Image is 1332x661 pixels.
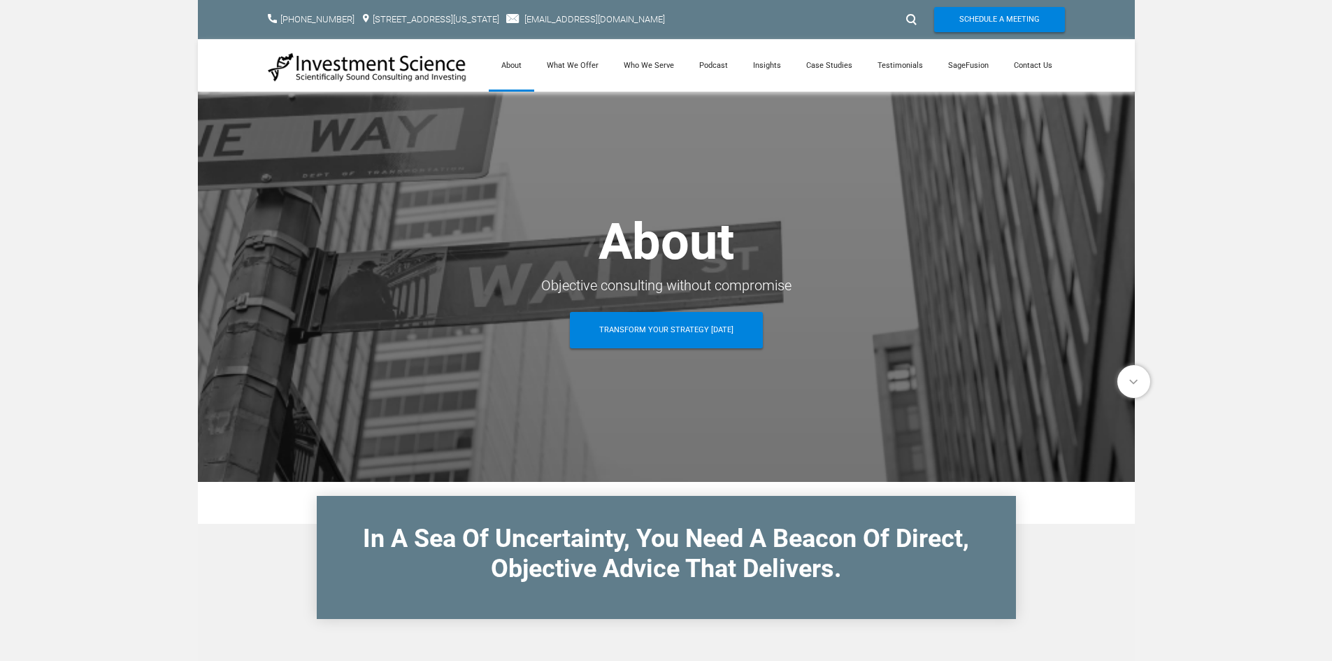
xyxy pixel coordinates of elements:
[687,39,740,92] a: Podcast
[599,312,733,348] span: Transform Your Strategy [DATE]
[570,312,763,348] a: Transform Your Strategy [DATE]
[934,7,1065,32] a: Schedule A Meeting
[363,524,969,583] font: In A Sea Of Uncertainty, You Need A Beacon Of​ Direct, Objective Advice That Delivers.
[794,39,865,92] a: Case Studies
[959,7,1040,32] span: Schedule A Meeting
[534,39,611,92] a: What We Offer
[524,14,665,24] a: [EMAIL_ADDRESS][DOMAIN_NAME]
[489,39,534,92] a: About
[1001,39,1065,92] a: Contact Us
[865,39,936,92] a: Testimonials
[599,212,734,271] strong: About
[373,14,499,24] a: [STREET_ADDRESS][US_STATE]​
[611,39,687,92] a: Who We Serve
[936,39,1001,92] a: SageFusion
[740,39,794,92] a: Insights
[268,273,1065,298] div: Objective consulting without compromise
[280,14,355,24] a: [PHONE_NUMBER]
[268,52,467,83] img: Investment Science | NYC Consulting Services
